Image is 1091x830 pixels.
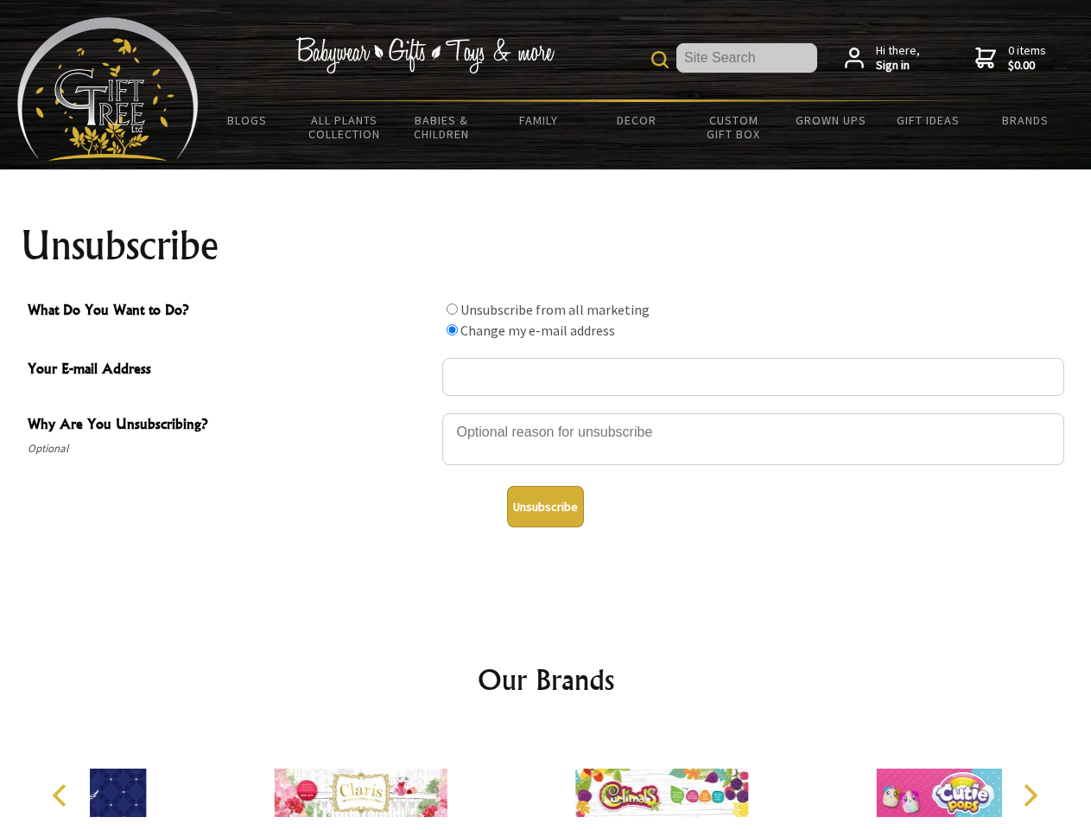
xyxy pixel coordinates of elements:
[447,303,458,315] input: What Do You Want to Do?
[491,102,588,138] a: Family
[28,438,434,459] span: Optional
[975,43,1046,73] a: 0 items$0.00
[295,37,555,73] img: Babywear - Gifts - Toys & more
[43,776,81,814] button: Previous
[977,102,1075,138] a: Brands
[876,43,920,73] span: Hi there,
[35,659,1057,700] h2: Our Brands
[21,225,1071,266] h1: Unsubscribe
[651,51,669,68] img: product search
[199,102,296,138] a: BLOGS
[845,43,920,73] a: Hi there,Sign in
[676,43,817,73] input: Site Search
[28,299,434,324] span: What Do You Want to Do?
[442,358,1064,396] input: Your E-mail Address
[876,58,920,73] strong: Sign in
[1008,42,1046,73] span: 0 items
[460,322,615,339] label: Change my e-mail address
[460,301,650,318] label: Unsubscribe from all marketing
[1011,776,1049,814] button: Next
[879,102,977,138] a: Gift Ideas
[393,102,491,152] a: Babies & Children
[587,102,685,138] a: Decor
[442,413,1064,465] textarea: Why Are You Unsubscribing?
[296,102,394,152] a: All Plants Collection
[17,17,199,161] img: Babyware - Gifts - Toys and more...
[507,486,584,527] button: Unsubscribe
[28,413,434,438] span: Why Are You Unsubscribing?
[685,102,783,152] a: Custom Gift Box
[782,102,879,138] a: Grown Ups
[28,358,434,383] span: Your E-mail Address
[1008,58,1046,73] strong: $0.00
[447,324,458,335] input: What Do You Want to Do?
